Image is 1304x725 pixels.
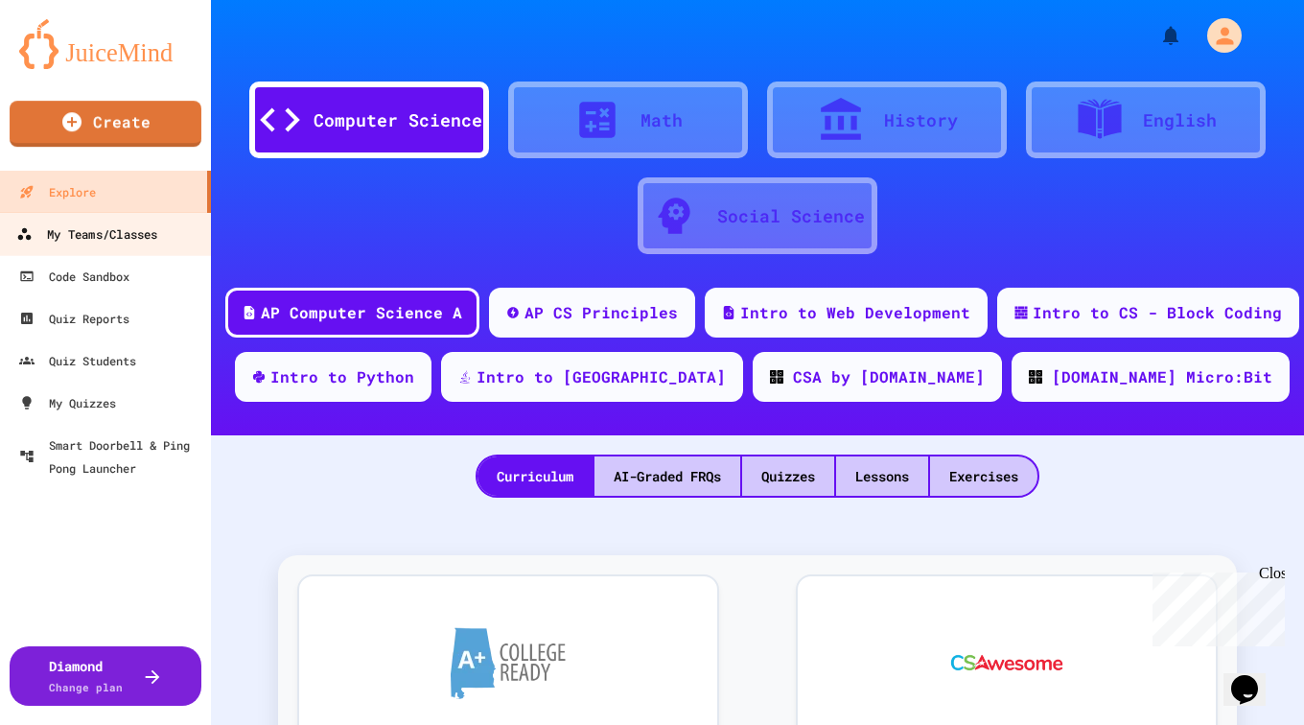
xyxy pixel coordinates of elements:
[740,301,970,324] div: Intro to Web Development
[49,680,123,694] span: Change plan
[19,349,136,372] div: Quiz Students
[930,456,1037,496] div: Exercises
[477,365,726,388] div: Intro to [GEOGRAPHIC_DATA]
[1124,19,1187,52] div: My Notifications
[10,646,201,706] button: DiamondChange plan
[19,307,129,330] div: Quiz Reports
[524,301,678,324] div: AP CS Principles
[19,180,96,203] div: Explore
[640,107,683,133] div: Math
[49,656,123,696] div: Diamond
[477,456,593,496] div: Curriculum
[1143,107,1217,133] div: English
[1029,370,1042,384] img: CODE_logo_RGB.png
[793,365,985,388] div: CSA by [DOMAIN_NAME]
[594,456,740,496] div: AI-Graded FRQs
[1033,301,1282,324] div: Intro to CS - Block Coding
[19,19,192,69] img: logo-orange.svg
[884,107,958,133] div: History
[1145,565,1285,646] iframe: chat widget
[1052,365,1272,388] div: [DOMAIN_NAME] Micro:Bit
[932,605,1083,720] img: CS Awesome
[261,301,462,324] div: AP Computer Science A
[8,8,132,122] div: Chat with us now!Close
[270,365,414,388] div: Intro to Python
[770,370,783,384] img: CODE_logo_RGB.png
[742,456,834,496] div: Quizzes
[1223,648,1285,706] iframe: chat widget
[19,433,203,479] div: Smart Doorbell & Ping Pong Launcher
[19,265,129,288] div: Code Sandbox
[1187,13,1246,58] div: My Account
[451,627,566,699] img: A+ College Ready
[16,222,157,246] div: My Teams/Classes
[717,203,865,229] div: Social Science
[836,456,928,496] div: Lessons
[10,101,201,147] a: Create
[314,107,482,133] div: Computer Science
[19,391,116,414] div: My Quizzes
